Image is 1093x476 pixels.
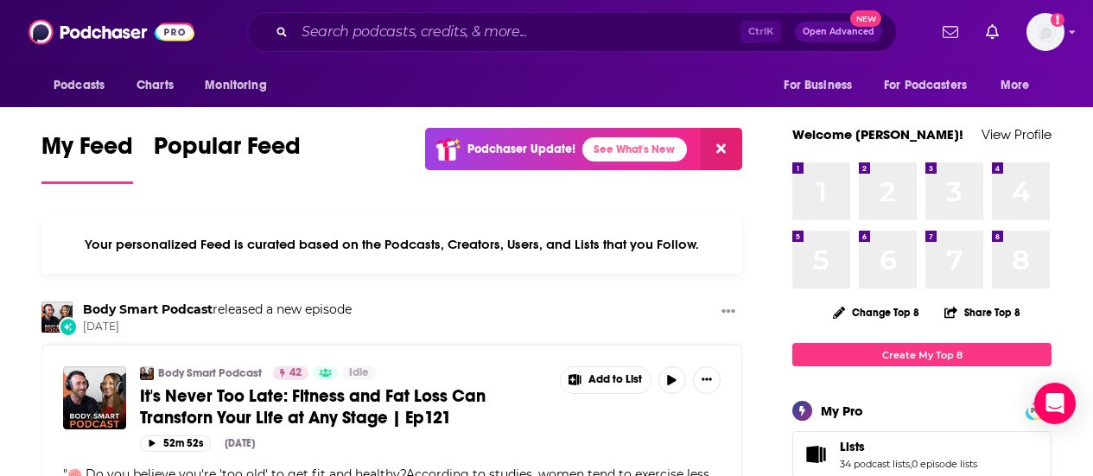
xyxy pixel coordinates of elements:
span: Ctrl K [740,21,781,43]
a: Popular Feed [154,131,301,184]
span: My Feed [41,131,133,171]
a: Create My Top 8 [792,343,1052,366]
span: 42 [289,365,302,382]
div: My Pro [821,403,863,419]
a: Body Smart Podcast [83,301,213,317]
button: Show More Button [561,367,651,393]
div: [DATE] [225,437,255,449]
span: More [1001,73,1030,98]
button: Open AdvancedNew [795,22,882,42]
img: Body Smart Podcast [140,366,154,380]
button: open menu [873,69,992,102]
p: Podchaser Update! [467,142,575,156]
span: Podcasts [54,73,105,98]
div: New Episode [59,317,78,336]
button: 52m 52s [140,435,211,452]
span: , [910,458,912,470]
button: open menu [772,69,874,102]
a: 0 episode lists [912,458,977,470]
a: Idle [342,366,376,380]
a: Show notifications dropdown [936,17,965,47]
span: Lists [840,439,865,454]
h3: released a new episode [83,301,352,318]
a: Show notifications dropdown [979,17,1006,47]
div: Open Intercom Messenger [1034,383,1076,424]
span: It's Never Too Late: Fitness and Fat Loss Can Transforn Your Life at Any Stage | Ep121 [140,385,486,428]
button: Show profile menu [1026,13,1064,51]
img: User Profile [1026,13,1064,51]
img: Body Smart Podcast [41,301,73,333]
button: Show More Button [715,301,742,323]
a: Body Smart Podcast [158,366,262,380]
button: open menu [41,69,127,102]
a: View Profile [982,126,1052,143]
button: open menu [988,69,1052,102]
a: Lists [840,439,977,454]
img: It's Never Too Late: Fitness and Fat Loss Can Transforn Your Life at Any Stage | Ep121 [63,366,126,429]
a: 42 [273,366,308,380]
button: Share Top 8 [944,295,1021,329]
span: [DATE] [83,320,352,334]
span: Charts [137,73,174,98]
div: Search podcasts, credits, & more... [247,12,897,52]
span: Monitoring [205,73,266,98]
a: See What's New [582,137,687,162]
svg: Add a profile image [1051,13,1064,27]
img: Podchaser - Follow, Share and Rate Podcasts [29,16,194,48]
span: Logged in as AtriaBooks [1026,13,1064,51]
a: It's Never Too Late: Fitness and Fat Loss Can Transforn Your Life at Any Stage | Ep121 [140,385,548,428]
input: Search podcasts, credits, & more... [295,18,740,46]
a: Welcome [PERSON_NAME]! [792,126,963,143]
a: My Feed [41,131,133,184]
span: For Business [784,73,852,98]
a: Lists [798,442,833,466]
a: Charts [125,69,184,102]
button: Change Top 8 [823,301,930,323]
div: Your personalized Feed is curated based on the Podcasts, Creators, Users, and Lists that you Follow. [41,215,742,274]
span: Idle [349,365,369,382]
button: open menu [193,69,289,102]
span: Popular Feed [154,131,301,171]
span: Add to List [588,373,642,386]
span: PRO [1028,404,1049,417]
a: PRO [1028,403,1049,416]
span: New [850,10,881,27]
button: Show More Button [693,366,721,394]
span: Open Advanced [803,28,874,36]
a: 34 podcast lists [840,458,910,470]
span: For Podcasters [884,73,967,98]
